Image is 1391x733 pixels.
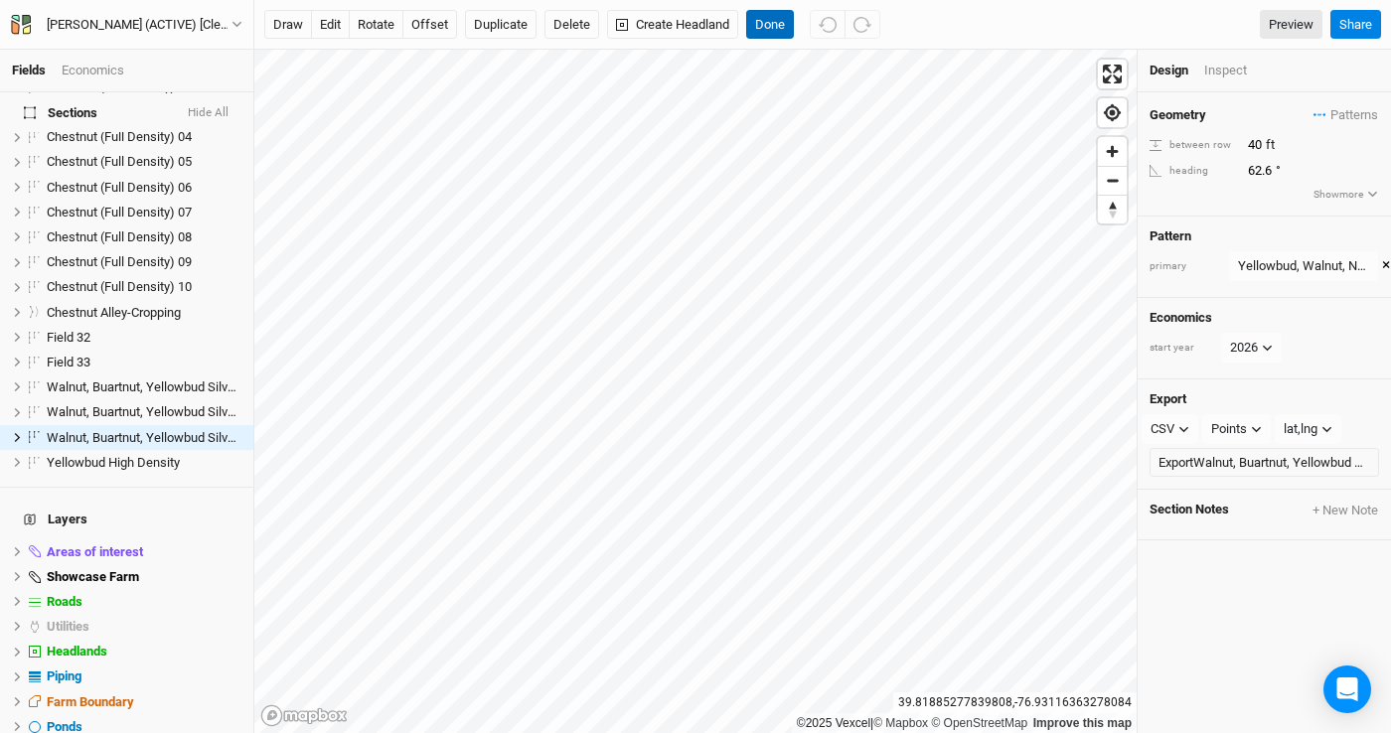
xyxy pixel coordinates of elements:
span: Showcase Farm [47,569,139,584]
h4: Layers [12,500,241,539]
div: Chestnut (Full Density) 10 [47,279,241,295]
div: primary [1150,259,1219,274]
span: Chestnut (Full Density) 05 [47,154,192,169]
button: Zoom in [1098,137,1127,166]
div: [PERSON_NAME] (ACTIVE) [Cleaned up OpEx] [47,15,232,35]
div: Design [1150,62,1188,79]
div: Areas of interest [47,544,241,560]
span: Yellowbud High Density [47,455,180,470]
a: ©2025 Vexcel [797,716,870,730]
button: 2026 [1221,333,1282,363]
div: Farm Boundary [47,694,241,710]
span: Field 32 [47,330,90,345]
span: Walnut, Buartnut, Yellowbud Silvopasture [47,430,277,445]
span: Headlands [47,644,107,659]
button: Reset bearing to north [1098,195,1127,223]
button: ExportWalnut, Buartnut, Yellowbud Silvopasture [1150,448,1379,478]
a: Preview [1260,10,1322,40]
span: Piping [47,668,81,683]
span: Chestnut (Full Density) 07 [47,205,192,220]
button: Undo (^z) [810,10,846,40]
span: Chestnut (Full Density) 08 [47,229,192,244]
div: Roads [47,594,241,610]
div: Chestnut (Full Density) 05 [47,154,241,170]
div: Chestnut (Full Density) 09 [47,254,241,270]
span: Field 33 [47,355,90,369]
span: Farm Boundary [47,694,134,709]
a: Mapbox logo [260,704,348,727]
div: Walnut, Buartnut, Yellowbud Silvopasture [47,379,241,395]
span: Sections [24,104,97,120]
div: Chestnut (Full Density) 08 [47,229,241,245]
button: Enter fullscreen [1098,60,1127,88]
div: Showcase Farm [47,569,241,585]
span: Chestnut (Full Density) 10 [47,279,192,294]
button: × [1382,255,1390,277]
div: Chestnut Alley-Cropping [47,305,241,321]
span: Walnut, Buartnut, Yellowbud Silvopasture [47,379,277,394]
span: Utilities [47,619,89,634]
div: Headlands [47,644,241,660]
div: Piping [47,668,241,684]
h4: Economics [1150,310,1379,326]
div: start year [1150,341,1219,356]
div: Walnut, Buartnut, Yellowbud Silvopasture [47,430,241,446]
button: Create Headland [607,10,738,40]
span: Patterns [1314,105,1378,125]
button: Showmore [1313,186,1379,204]
button: CSV [1142,414,1198,444]
button: [PERSON_NAME] (ACTIVE) [Cleaned up OpEx] [10,14,243,36]
button: lat,lng [1275,414,1341,444]
span: Reset bearing to north [1098,196,1127,223]
span: Areas of interest [47,544,143,559]
button: Duplicate [465,10,537,40]
div: Chestnut (Full Density) 04 [47,129,241,145]
div: Warehime (ACTIVE) [Cleaned up OpEx] [47,15,232,35]
div: Yellowbud High Density [47,455,241,471]
div: | [797,713,1132,733]
button: Hide All [187,106,230,120]
button: Patterns [1313,104,1379,126]
a: Fields [12,63,46,77]
div: Field 32 [47,330,241,346]
h4: Export [1150,391,1379,407]
div: lat,lng [1284,419,1317,439]
div: Economics [62,62,124,79]
button: offset [402,10,457,40]
div: CSV [1151,419,1174,439]
div: heading [1150,164,1237,179]
div: Yellowbud, Walnut, Native Hardwood 4 [1238,256,1369,276]
button: Find my location [1098,98,1127,127]
span: Section Notes [1150,502,1229,519]
button: Redo (^Z) [845,10,880,40]
h4: Geometry [1150,107,1206,123]
button: Done [746,10,794,40]
div: Chestnut (Full Density) 06 [47,180,241,196]
div: 39.81885277839808 , -76.93116363278084 [893,692,1137,713]
a: Mapbox [873,716,928,730]
span: Chestnut (Full Density) 09 [47,254,192,269]
button: Yellowbud, Walnut, Native Hardwood 4 [1229,251,1378,281]
button: + New Note [1312,502,1379,519]
div: Chestnut (Full Density) 07 [47,205,241,220]
span: Chestnut (Full Density) 06 [47,180,192,195]
div: Utilities [47,619,241,635]
a: OpenStreetMap [931,716,1027,730]
button: Zoom out [1098,166,1127,195]
div: Points [1211,419,1247,439]
div: between row [1150,138,1237,153]
div: Inspect [1204,62,1275,79]
div: Open Intercom Messenger [1323,665,1371,713]
span: Zoom out [1098,167,1127,195]
div: Walnut, Buartnut, Yellowbud Silvopasture [47,404,241,420]
h4: Pattern [1150,228,1379,244]
button: rotate [349,10,403,40]
span: Chestnut (Full Density) 04 [47,129,192,144]
button: draw [264,10,312,40]
span: Roads [47,594,82,609]
canvas: Map [254,50,1137,733]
